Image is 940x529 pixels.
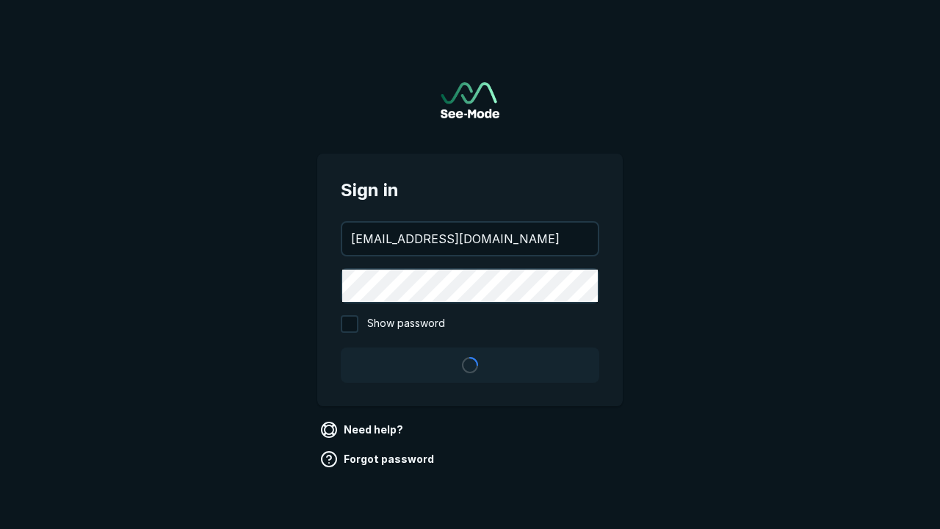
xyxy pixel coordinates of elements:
img: See-Mode Logo [441,82,499,118]
a: Need help? [317,418,409,442]
span: Sign in [341,177,599,204]
input: your@email.com [342,223,598,255]
span: Show password [367,315,445,333]
a: Go to sign in [441,82,499,118]
a: Forgot password [317,447,440,471]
